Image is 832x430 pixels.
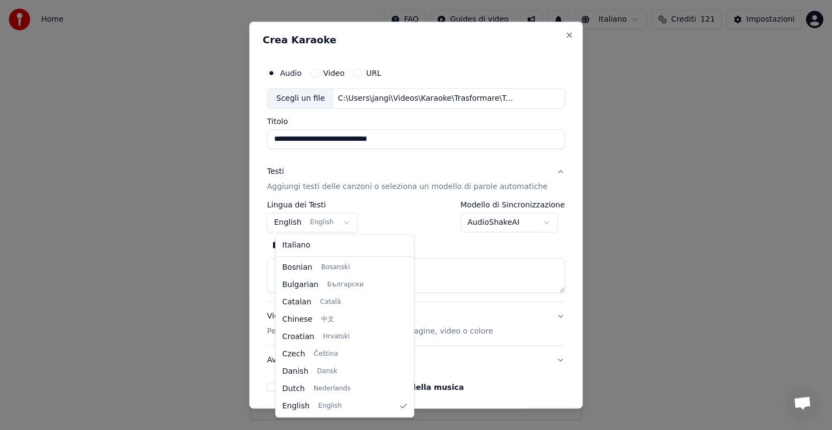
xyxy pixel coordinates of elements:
span: Bosanski [321,263,350,272]
span: Croatian [282,331,314,342]
span: Nederlands [314,385,350,393]
span: Čeština [314,350,338,359]
span: English [282,401,310,412]
span: Bulgarian [282,279,318,290]
span: English [318,402,342,411]
span: Català [320,298,341,307]
span: Chinese [282,314,313,325]
span: Hrvatski [323,333,350,341]
span: Bosnian [282,262,313,273]
span: Italiano [282,240,310,251]
span: Czech [282,349,305,360]
span: Dutch [282,383,305,394]
span: Danish [282,366,308,377]
span: 中文 [321,315,334,324]
span: Dansk [317,367,337,376]
span: Български [327,281,363,289]
span: Catalan [282,297,311,308]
